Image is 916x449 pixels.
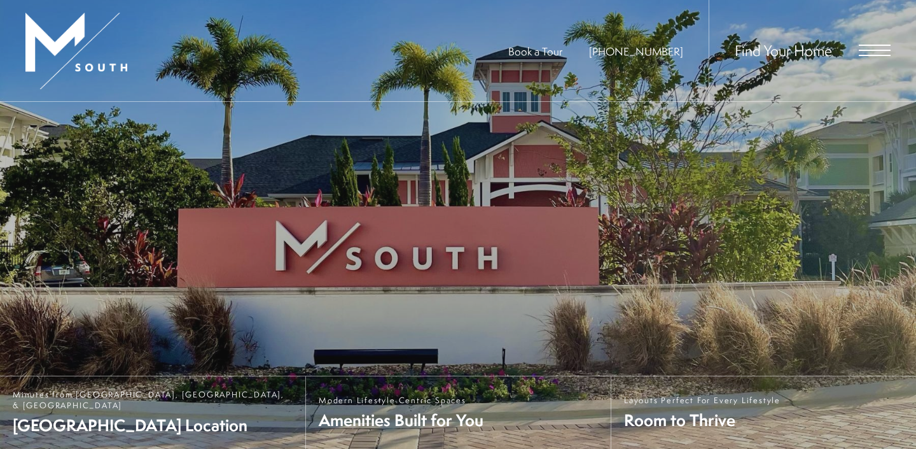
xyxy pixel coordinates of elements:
[735,40,832,61] a: Find Your Home
[589,44,683,59] a: Call us at (813) 322-6260
[13,389,293,411] span: Minutes from [GEOGRAPHIC_DATA], [GEOGRAPHIC_DATA], & [GEOGRAPHIC_DATA]
[508,44,562,59] a: Book a Tour
[589,44,683,59] span: [PHONE_NUMBER]
[13,414,293,436] span: [GEOGRAPHIC_DATA] Location
[859,45,891,56] button: Open Menu
[25,13,127,89] img: MSouth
